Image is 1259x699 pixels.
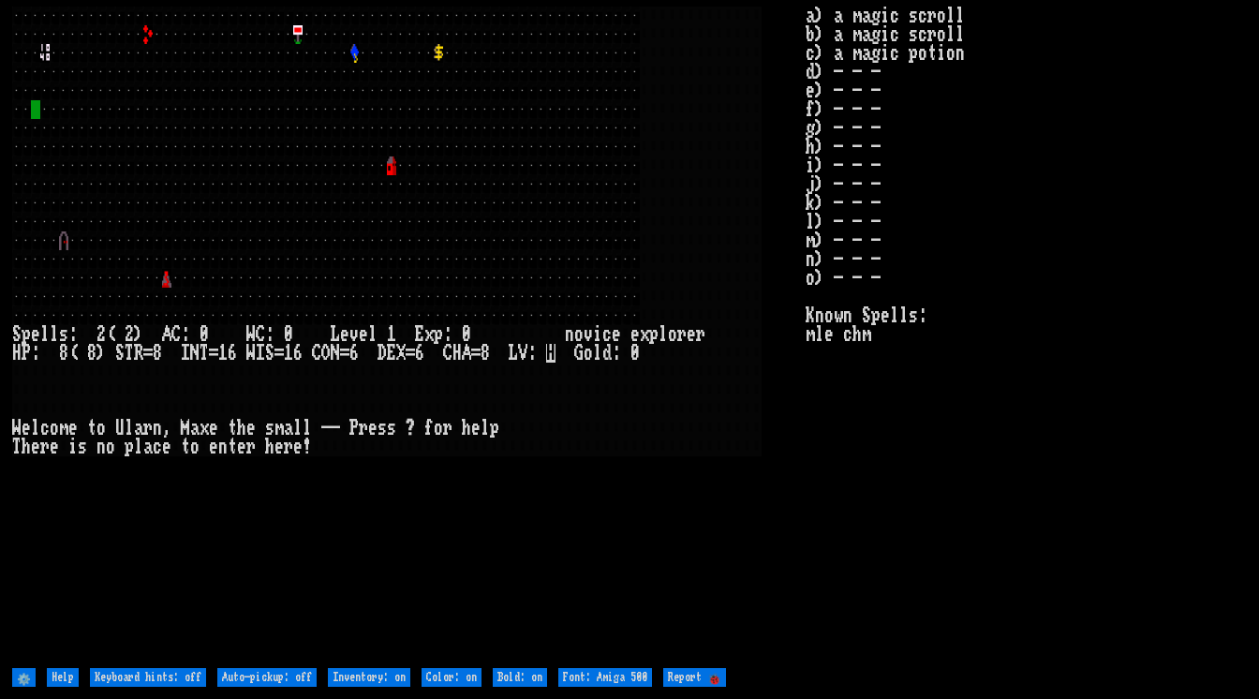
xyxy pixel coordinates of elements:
[293,438,303,456] div: e
[50,325,59,344] div: l
[22,344,31,363] div: P
[218,344,228,363] div: 1
[471,344,481,363] div: =
[12,419,22,438] div: W
[321,344,331,363] div: O
[602,344,612,363] div: d
[434,325,443,344] div: p
[321,419,331,438] div: -
[303,438,312,456] div: !
[593,344,602,363] div: l
[265,344,274,363] div: S
[424,419,434,438] div: f
[181,325,190,344] div: :
[47,668,79,687] input: Help
[696,325,705,344] div: r
[31,419,40,438] div: l
[143,344,153,363] div: =
[659,325,668,344] div: l
[546,344,555,363] mark: H
[340,344,349,363] div: =
[284,438,293,456] div: r
[265,419,274,438] div: s
[90,668,206,687] input: Keyboard hints: off
[806,7,1246,663] stats: a) a magic scroll b) a magic scroll c) a magic potion d) - - - e) - - - f) - - - g) - - - h) - - ...
[274,419,284,438] div: m
[443,325,452,344] div: :
[265,325,274,344] div: :
[190,419,200,438] div: a
[40,325,50,344] div: l
[584,325,593,344] div: v
[593,325,602,344] div: i
[190,438,200,456] div: o
[303,419,312,438] div: l
[293,419,303,438] div: l
[378,344,387,363] div: D
[293,344,303,363] div: 6
[331,325,340,344] div: L
[237,438,246,456] div: e
[31,344,40,363] div: :
[284,325,293,344] div: 0
[87,344,96,363] div: 8
[256,325,265,344] div: C
[68,438,78,456] div: i
[162,438,171,456] div: e
[328,668,410,687] input: Inventory: on
[162,419,171,438] div: ,
[612,344,621,363] div: :
[153,438,162,456] div: c
[209,344,218,363] div: =
[153,344,162,363] div: 8
[228,438,237,456] div: t
[284,419,293,438] div: a
[50,438,59,456] div: e
[22,438,31,456] div: h
[50,419,59,438] div: o
[415,325,424,344] div: E
[396,344,406,363] div: X
[22,419,31,438] div: e
[125,438,134,456] div: p
[153,419,162,438] div: n
[78,438,87,456] div: s
[462,344,471,363] div: A
[125,344,134,363] div: T
[209,438,218,456] div: e
[22,325,31,344] div: p
[434,419,443,438] div: o
[359,419,368,438] div: r
[96,438,106,456] div: n
[125,325,134,344] div: 2
[349,344,359,363] div: 6
[331,344,340,363] div: N
[481,344,490,363] div: 8
[640,325,649,344] div: x
[217,668,317,687] input: Auto-pickup: off
[228,419,237,438] div: t
[518,344,527,363] div: V
[481,419,490,438] div: l
[677,325,687,344] div: r
[96,344,106,363] div: )
[527,344,537,363] div: :
[143,438,153,456] div: a
[256,344,265,363] div: I
[265,438,274,456] div: h
[12,438,22,456] div: T
[31,438,40,456] div: e
[59,344,68,363] div: 8
[68,325,78,344] div: :
[331,419,340,438] div: -
[246,419,256,438] div: e
[96,325,106,344] div: 2
[558,668,652,687] input: Font: Amiga 500
[106,438,115,456] div: o
[246,344,256,363] div: W
[509,344,518,363] div: L
[237,419,246,438] div: h
[368,325,378,344] div: l
[490,419,499,438] div: p
[59,419,68,438] div: m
